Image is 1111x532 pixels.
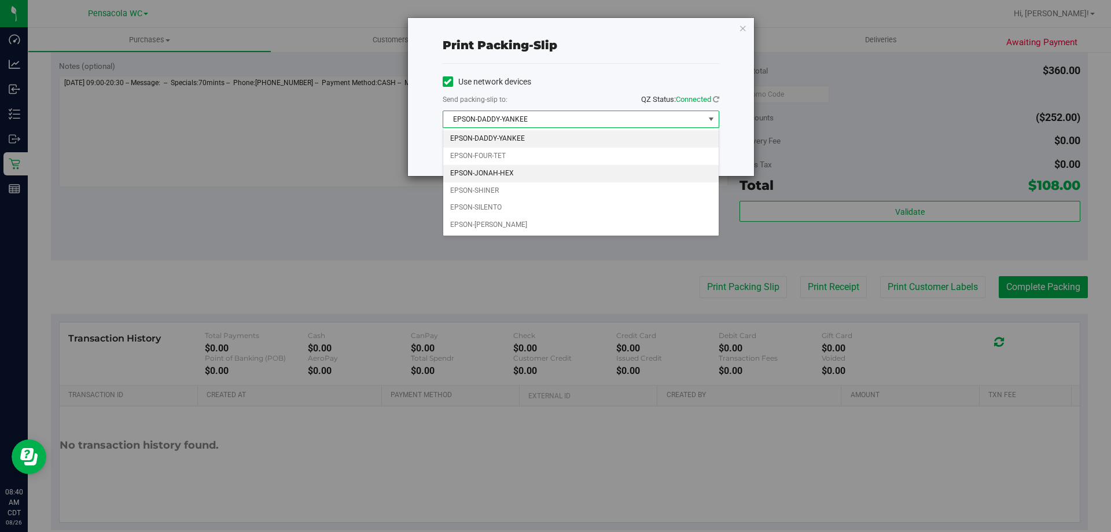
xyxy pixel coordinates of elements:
[676,95,711,104] span: Connected
[443,94,507,105] label: Send packing-slip to:
[443,76,531,88] label: Use network devices
[443,130,719,148] li: EPSON-DADDY-YANKEE
[443,199,719,217] li: EPSON-SILENTO
[641,95,719,104] span: QZ Status:
[443,182,719,200] li: EPSON-SHINER
[12,439,46,474] iframe: Resource center
[443,165,719,182] li: EPSON-JONAH-HEX
[443,38,557,52] span: Print packing-slip
[443,111,704,127] span: EPSON-DADDY-YANKEE
[443,217,719,234] li: EPSON-[PERSON_NAME]
[443,148,719,165] li: EPSON-FOUR-TET
[704,111,718,127] span: select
